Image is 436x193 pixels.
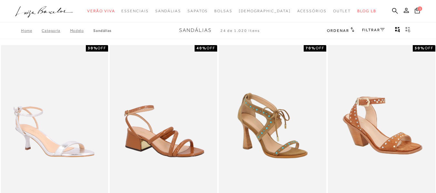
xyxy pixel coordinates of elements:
[333,9,351,13] span: Outlet
[297,5,327,17] a: categoryNavScreenReaderText
[393,26,402,35] button: Mostrar 4 produtos por linha
[188,9,208,13] span: Sapatos
[87,5,115,17] a: categoryNavScreenReaderText
[97,46,106,50] span: OFF
[425,46,433,50] span: OFF
[155,9,181,13] span: Sandálias
[327,28,349,33] span: Ordenar
[188,5,208,17] a: categoryNavScreenReaderText
[220,28,260,33] span: 24 de 1.020 itens
[239,5,291,17] a: noSubCategoriesText
[214,5,232,17] a: categoryNavScreenReaderText
[197,46,207,50] strong: 40%
[415,46,425,50] strong: 50%
[333,5,351,17] a: categoryNavScreenReaderText
[297,9,327,13] span: Acessórios
[87,9,115,13] span: Verão Viva
[239,9,291,13] span: [DEMOGRAPHIC_DATA]
[316,46,324,50] span: OFF
[214,9,232,13] span: Bolsas
[21,28,42,33] a: Home
[418,6,422,11] span: 1
[121,9,148,13] span: Essenciais
[121,5,148,17] a: categoryNavScreenReaderText
[306,46,316,50] strong: 70%
[93,28,111,33] a: Sandálias
[179,27,212,33] span: Sandálias
[207,46,215,50] span: OFF
[357,5,376,17] a: BLOG LB
[403,26,412,35] button: gridText6Desc
[155,5,181,17] a: categoryNavScreenReaderText
[88,46,98,50] strong: 30%
[42,28,70,33] a: Categoria
[70,28,94,33] a: Modelo
[362,28,385,32] a: FILTRAR
[357,9,376,13] span: BLOG LB
[413,7,422,16] button: 1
